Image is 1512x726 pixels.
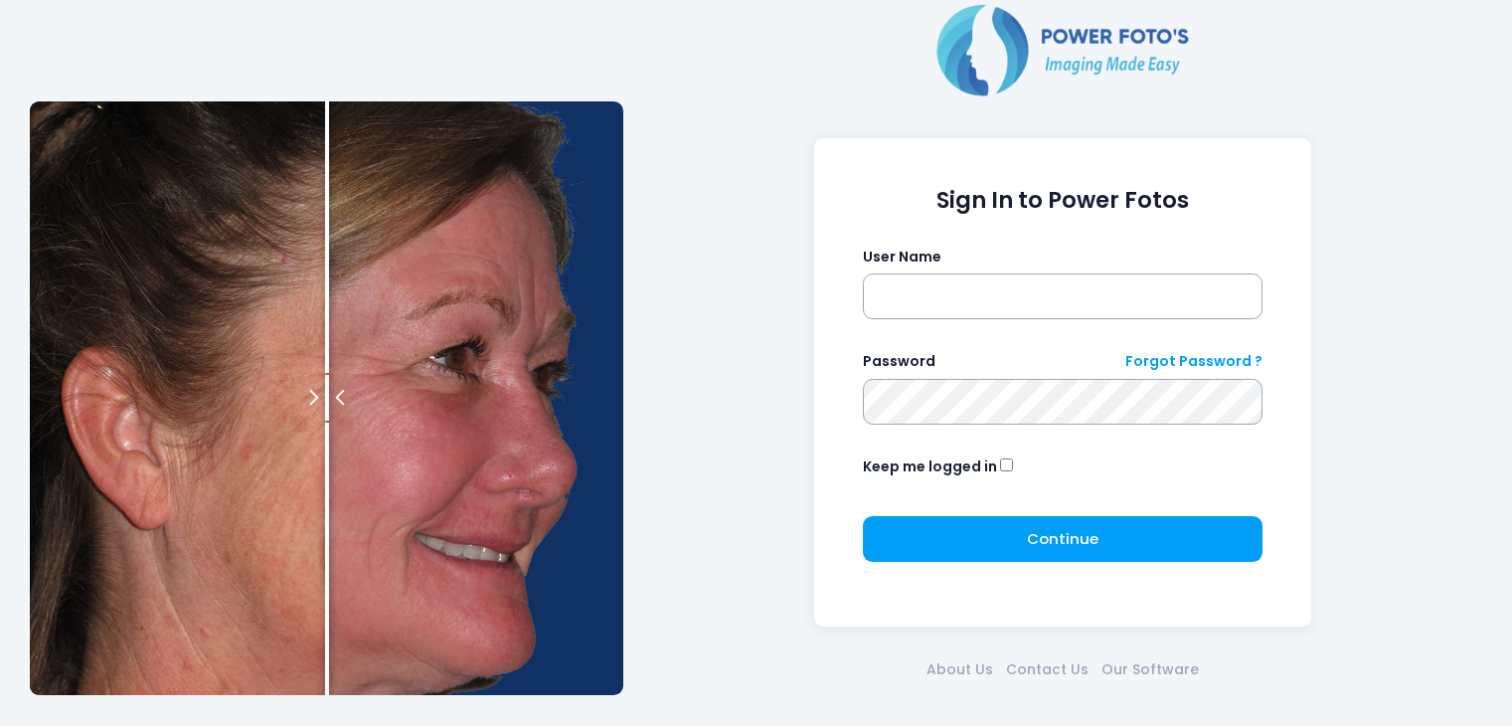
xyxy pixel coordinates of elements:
[863,351,935,372] label: Password
[1027,528,1098,549] span: Continue
[863,187,1263,214] h1: Sign In to Power Fotos
[863,456,997,477] label: Keep me logged in
[863,516,1263,562] button: Continue
[1094,659,1205,680] a: Our Software
[999,659,1094,680] a: Contact Us
[863,247,941,268] label: User Name
[1125,351,1262,372] a: Forgot Password ?
[920,659,999,680] a: About Us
